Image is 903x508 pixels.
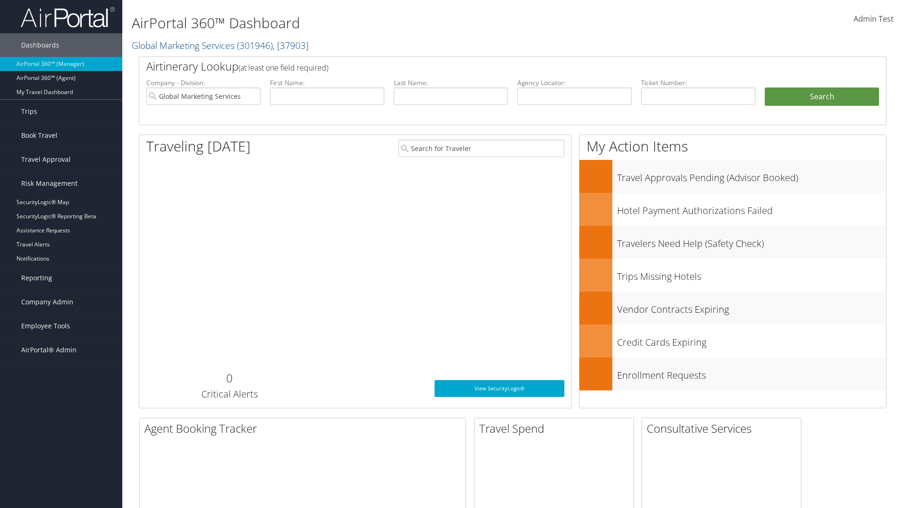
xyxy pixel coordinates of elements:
a: Credit Cards Expiring [579,325,886,357]
span: Reporting [21,266,52,290]
h3: Critical Alerts [146,388,312,401]
span: ( 301946 ) [237,39,273,52]
a: Travel Approvals Pending (Advisor Booked) [579,160,886,193]
h1: AirPortal 360™ Dashboard [132,13,640,33]
span: Trips [21,100,37,123]
span: Book Travel [21,124,57,147]
span: Risk Management [21,172,78,195]
span: Company Admin [21,290,73,314]
a: Hotel Payment Authorizations Failed [579,193,886,226]
label: Agency Locator: [517,78,632,87]
button: Search [765,87,879,106]
span: Admin Test [854,14,894,24]
h2: Airtinerary Lookup [146,58,817,74]
a: Enrollment Requests [579,357,886,390]
span: Dashboards [21,33,59,57]
span: Travel Approval [21,148,71,171]
h2: Agent Booking Tracker [144,421,466,437]
h1: Traveling [DATE] [146,136,251,156]
span: , [ 37903 ] [273,39,309,52]
h2: 0 [146,370,312,386]
h2: Consultative Services [647,421,801,437]
h3: Hotel Payment Authorizations Failed [617,199,886,217]
h3: Credit Cards Expiring [617,331,886,349]
a: Trips Missing Hotels [579,259,886,292]
label: Last Name: [394,78,508,87]
h3: Vendor Contracts Expiring [617,298,886,316]
img: airportal-logo.png [21,6,115,28]
label: First Name: [270,78,384,87]
input: Search for Traveler [398,140,564,157]
h2: Travel Spend [479,421,634,437]
a: Travelers Need Help (Safety Check) [579,226,886,259]
a: View SecurityLogic® [435,380,564,397]
label: Company - Division: [146,78,261,87]
a: Global Marketing Services [132,39,309,52]
h3: Enrollment Requests [617,364,886,382]
span: Employee Tools [21,314,70,338]
a: Admin Test [854,5,894,34]
h3: Trips Missing Hotels [617,265,886,283]
span: (at least one field required) [238,63,328,73]
h1: My Action Items [579,136,886,156]
h3: Travelers Need Help (Safety Check) [617,232,886,250]
h3: Travel Approvals Pending (Advisor Booked) [617,167,886,184]
span: AirPortal® Admin [21,338,77,362]
a: Vendor Contracts Expiring [579,292,886,325]
label: Ticket Number: [641,78,755,87]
